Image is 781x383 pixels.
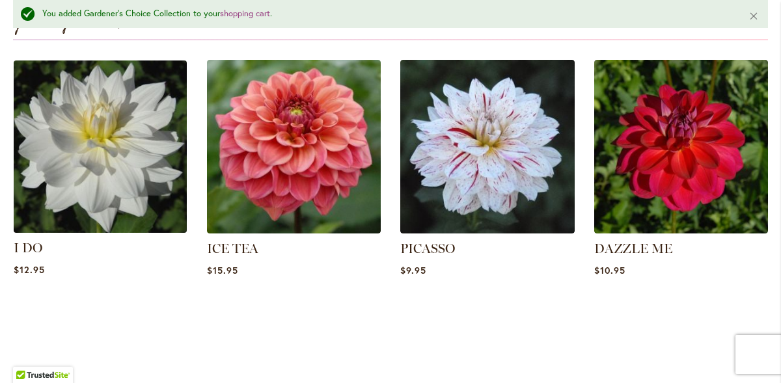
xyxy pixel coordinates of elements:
[400,241,455,256] a: PICASSO
[13,14,145,35] strong: You may also like...
[14,263,45,276] span: $12.95
[594,60,769,234] img: DAZZLE ME
[14,223,187,235] a: I DO
[400,60,575,234] img: PICASSO
[207,241,258,256] a: ICE TEA
[207,264,238,276] span: $15.95
[220,8,270,19] a: shopping cart
[9,56,191,237] img: I DO
[400,224,575,236] a: PICASSO
[594,224,769,236] a: DAZZLE ME
[42,8,729,20] div: You added Gardener's Choice Collection to your .
[10,337,46,373] iframe: Launch Accessibility Center
[400,264,426,276] span: $9.95
[594,264,625,276] span: $10.95
[207,224,381,236] a: ICE TEA
[207,60,381,234] img: ICE TEA
[14,240,42,256] a: I DO
[594,241,672,256] a: DAZZLE ME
